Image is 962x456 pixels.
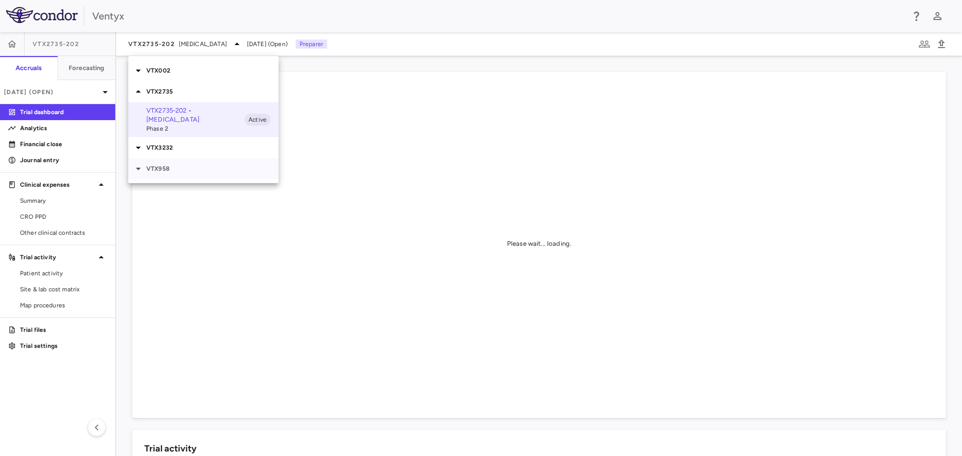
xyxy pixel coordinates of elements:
[146,66,279,75] p: VTX002
[146,106,245,124] p: VTX2735-202 • [MEDICAL_DATA]
[128,60,279,81] div: VTX002
[128,158,279,179] div: VTX958
[146,164,279,173] p: VTX958
[128,137,279,158] div: VTX3232
[146,143,279,152] p: VTX3232
[146,87,279,96] p: VTX2735
[146,124,245,133] span: Phase 2
[245,115,271,124] span: Active
[128,81,279,102] div: VTX2735
[128,102,279,137] div: VTX2735-202 • [MEDICAL_DATA]Phase 2Active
